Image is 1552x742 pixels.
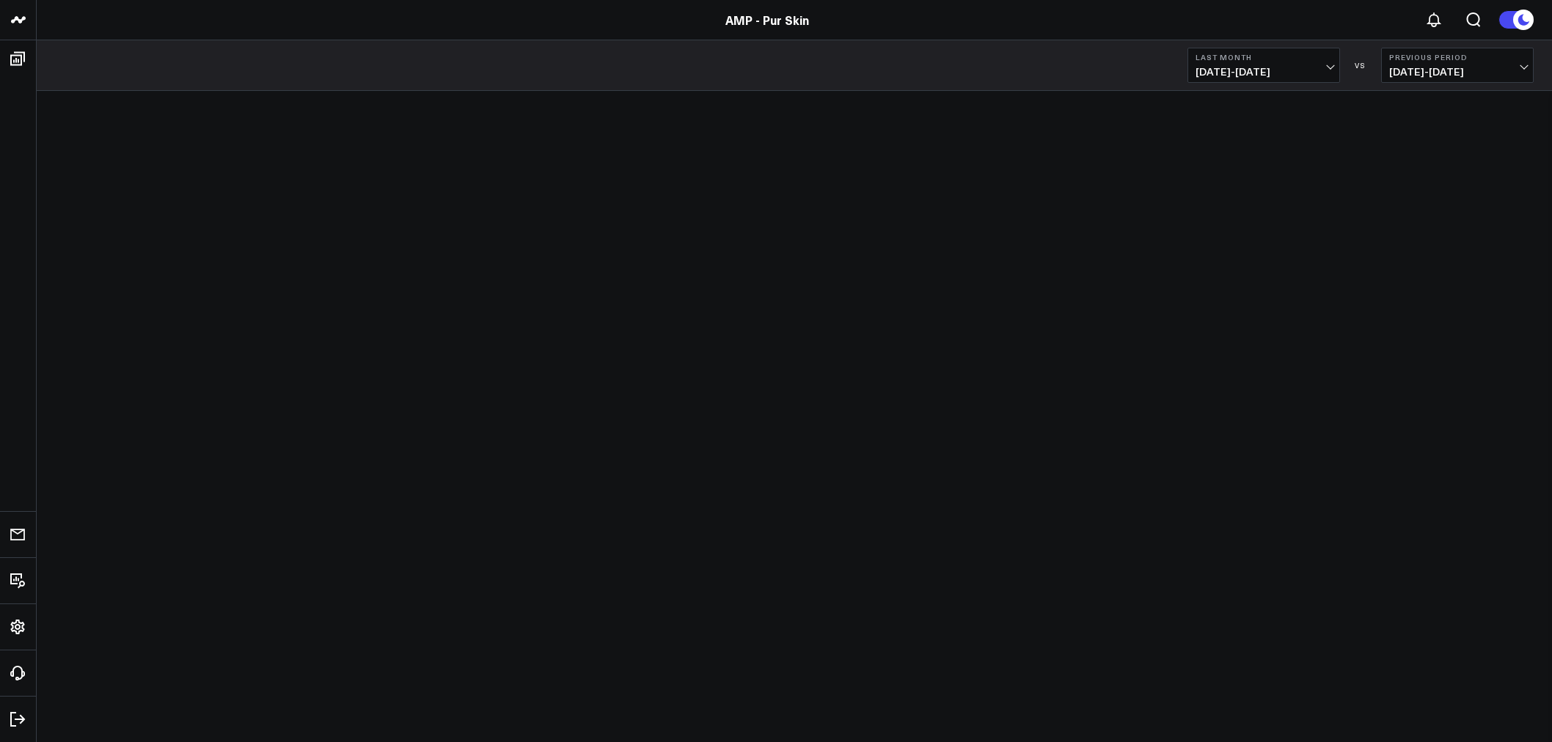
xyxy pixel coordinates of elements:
[1347,61,1374,70] div: VS
[1389,53,1526,62] b: Previous Period
[1381,48,1534,83] button: Previous Period[DATE]-[DATE]
[1196,66,1332,78] span: [DATE] - [DATE]
[1389,66,1526,78] span: [DATE] - [DATE]
[1196,53,1332,62] b: Last Month
[725,12,809,28] a: AMP - Pur Skin
[1187,48,1340,83] button: Last Month[DATE]-[DATE]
